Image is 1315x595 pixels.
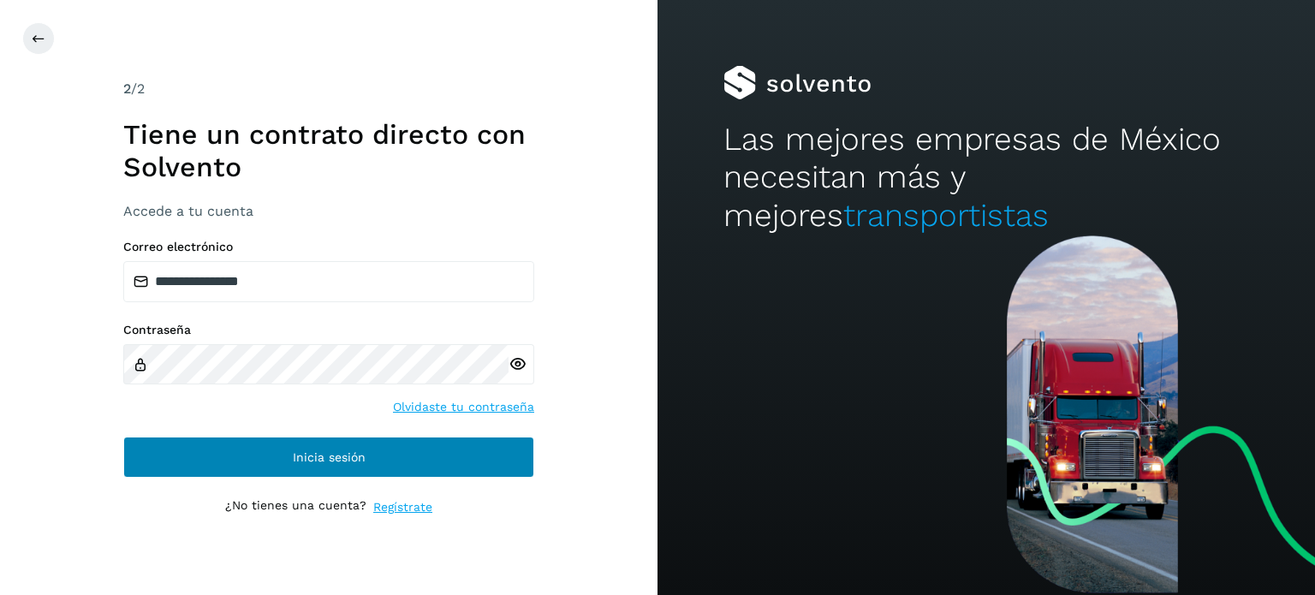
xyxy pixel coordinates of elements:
h2: Las mejores empresas de México necesitan más y mejores [723,121,1249,235]
button: Inicia sesión [123,437,534,478]
a: Olvidaste tu contraseña [393,398,534,416]
span: Inicia sesión [293,451,366,463]
span: 2 [123,80,131,97]
h3: Accede a tu cuenta [123,203,534,219]
div: /2 [123,79,534,99]
h1: Tiene un contrato directo con Solvento [123,118,534,184]
label: Contraseña [123,323,534,337]
a: Regístrate [373,498,432,516]
label: Correo electrónico [123,240,534,254]
span: transportistas [843,197,1049,234]
p: ¿No tienes una cuenta? [225,498,366,516]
